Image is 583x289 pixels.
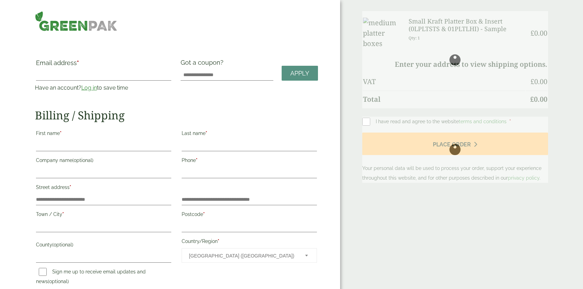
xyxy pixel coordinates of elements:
[62,211,64,217] abbr: required
[81,84,97,91] a: Log in
[36,209,171,221] label: Town / City
[70,184,71,190] abbr: required
[189,249,296,263] span: United Kingdom (UK)
[181,59,226,70] label: Got a coupon?
[196,157,198,163] abbr: required
[290,70,309,77] span: Apply
[36,60,171,70] label: Email address
[206,130,207,136] abbr: required
[182,248,317,263] span: Country/Region
[36,182,171,194] label: Street address
[35,109,318,122] h2: Billing / Shipping
[39,268,47,276] input: Sign me up to receive email updates and news(optional)
[282,66,318,81] a: Apply
[35,11,117,31] img: GreenPak Supplies
[60,130,62,136] abbr: required
[35,84,172,92] p: Have an account? to save time
[48,279,69,284] span: (optional)
[36,155,171,167] label: Company name
[52,242,73,247] span: (optional)
[182,209,317,221] label: Postcode
[182,128,317,140] label: Last name
[36,269,146,286] label: Sign me up to receive email updates and news
[36,128,171,140] label: First name
[182,236,317,248] label: Country/Region
[77,59,79,66] abbr: required
[203,211,205,217] abbr: required
[218,238,219,244] abbr: required
[72,157,93,163] span: (optional)
[182,155,317,167] label: Phone
[36,240,171,252] label: County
